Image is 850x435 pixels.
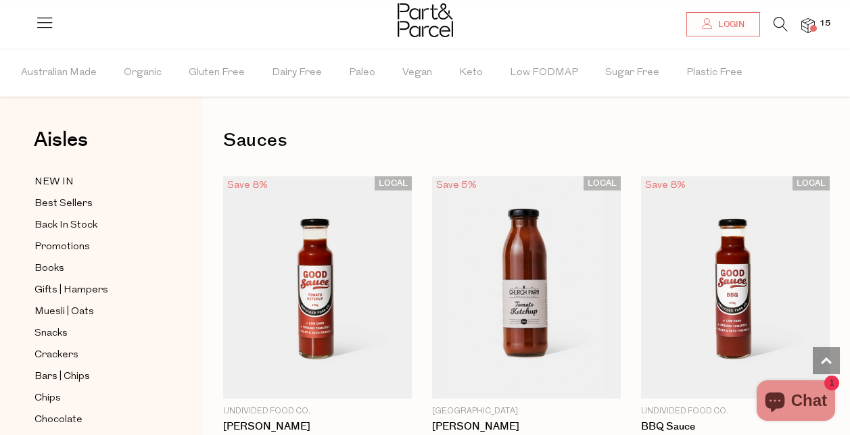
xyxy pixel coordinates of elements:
[398,3,453,37] img: Part&Parcel
[34,390,61,407] span: Chips
[801,18,815,32] a: 15
[34,304,94,320] span: Muesli | Oats
[34,347,78,363] span: Crackers
[34,347,158,363] a: Crackers
[34,303,158,320] a: Muesli | Oats
[34,174,74,190] span: NEW IN
[753,380,839,424] inbox-online-store-chat: Shopify online store chat
[432,176,621,399] img: Tomato Ketchup
[34,261,64,277] span: Books
[641,176,690,195] div: Save 8%
[402,49,432,97] span: Vegan
[272,49,322,97] span: Dairy Free
[432,421,621,433] a: [PERSON_NAME]
[34,125,88,155] span: Aisles
[605,49,659,97] span: Sugar Free
[510,49,578,97] span: Low FODMAP
[34,239,90,255] span: Promotions
[349,49,375,97] span: Paleo
[34,217,97,234] span: Back In Stock
[459,49,483,97] span: Keto
[34,411,158,428] a: Chocolate
[34,260,158,277] a: Books
[223,176,272,195] div: Save 8%
[375,176,412,190] span: LOCAL
[686,49,742,97] span: Plastic Free
[34,174,158,190] a: NEW IN
[34,130,88,163] a: Aisles
[432,405,621,417] p: [GEOGRAPHIC_DATA]
[34,412,82,428] span: Chocolate
[34,326,68,342] span: Snacks
[34,282,108,299] span: Gifts | Hampers
[34,368,158,385] a: Bars | Chips
[641,421,830,433] a: BBQ Sauce
[223,125,830,156] h1: Sauces
[223,176,412,399] img: Tomato Ketchup
[34,196,93,212] span: Best Sellers
[641,405,830,417] p: Undivided Food Co.
[21,49,97,97] span: Australian Made
[223,421,412,433] a: [PERSON_NAME]
[34,282,158,299] a: Gifts | Hampers
[686,12,760,36] a: Login
[223,405,412,417] p: Undivided Food Co.
[584,176,621,190] span: LOCAL
[432,176,481,195] div: Save 5%
[641,176,830,399] img: BBQ Sauce
[34,325,158,342] a: Snacks
[189,49,245,97] span: Gluten Free
[34,217,158,234] a: Back In Stock
[124,49,162,97] span: Organic
[793,176,830,190] span: LOCAL
[34,390,158,407] a: Chips
[34,195,158,212] a: Best Sellers
[715,19,745,30] span: Login
[34,369,90,385] span: Bars | Chips
[816,18,834,30] span: 15
[34,238,158,255] a: Promotions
